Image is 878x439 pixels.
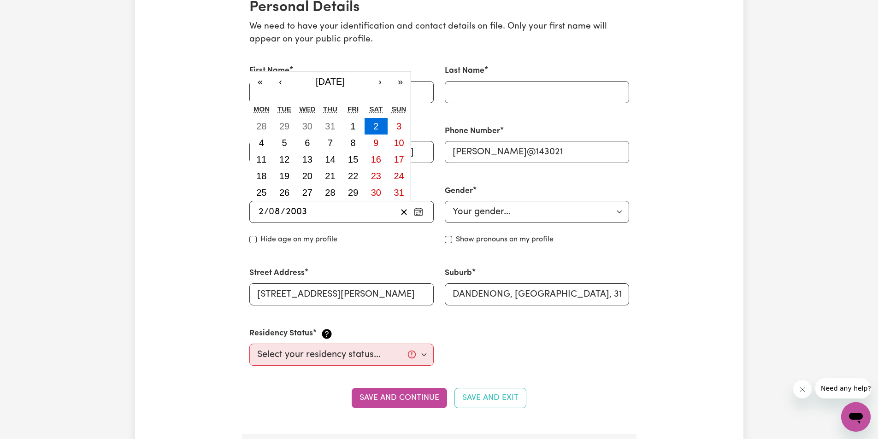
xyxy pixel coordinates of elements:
[273,151,296,168] button: August 12, 2003
[279,171,289,181] abbr: August 19, 2003
[352,388,447,408] button: Save and continue
[250,135,273,151] button: August 4, 2003
[249,185,297,197] label: Date of Birth
[319,151,342,168] button: August 14, 2003
[269,207,274,217] span: 0
[342,118,365,135] button: August 1, 2003
[259,138,264,148] abbr: August 4, 2003
[250,168,273,184] button: August 18, 2003
[250,184,273,201] button: August 25, 2003
[299,105,315,113] abbr: Wednesday
[316,76,345,87] span: [DATE]
[325,121,335,131] abbr: July 31, 2003
[291,71,370,92] button: [DATE]
[279,187,289,198] abbr: August 26, 2003
[348,171,358,181] abbr: August 22, 2003
[302,121,312,131] abbr: July 30, 2003
[319,135,342,151] button: August 7, 2003
[445,283,629,305] input: e.g. North Bondi, New South Wales
[323,105,337,113] abbr: Thursday
[388,118,411,135] button: August 3, 2003
[325,187,335,198] abbr: August 28, 2003
[256,154,266,164] abbr: August 11, 2003
[371,171,381,181] abbr: August 23, 2003
[282,138,287,148] abbr: August 5, 2003
[342,184,365,201] button: August 29, 2003
[394,154,404,164] abbr: August 17, 2003
[277,105,291,113] abbr: Tuesday
[348,105,359,113] abbr: Friday
[302,154,312,164] abbr: August 13, 2003
[260,234,337,245] label: Hide age on my profile
[256,171,266,181] abbr: August 18, 2003
[325,171,335,181] abbr: August 21, 2003
[373,121,378,131] abbr: August 2, 2003
[351,121,356,131] abbr: August 1, 2003
[388,168,411,184] button: August 24, 2003
[793,380,812,398] iframe: Close message
[365,168,388,184] button: August 23, 2003
[371,187,381,198] abbr: August 30, 2003
[456,234,554,245] label: Show pronouns on my profile
[273,184,296,201] button: August 26, 2003
[250,151,273,168] button: August 11, 2003
[815,378,871,398] iframe: Message from company
[388,135,411,151] button: August 10, 2003
[249,65,289,77] label: First Name
[319,184,342,201] button: August 28, 2003
[319,118,342,135] button: July 31, 2003
[396,121,401,131] abbr: August 3, 2003
[253,105,270,113] abbr: Monday
[841,402,871,432] iframe: Button to launch messaging window
[285,205,307,219] input: ----
[342,151,365,168] button: August 15, 2003
[250,71,271,92] button: «
[445,267,472,279] label: Suburb
[454,388,526,408] button: Save and Exit
[445,125,500,137] label: Phone Number
[390,71,411,92] button: »
[365,184,388,201] button: August 30, 2003
[370,71,390,92] button: ›
[369,105,383,113] abbr: Saturday
[365,135,388,151] button: August 9, 2003
[296,118,319,135] button: July 30, 2003
[302,171,312,181] abbr: August 20, 2003
[394,187,404,198] abbr: August 31, 2003
[296,135,319,151] button: August 6, 2003
[258,205,264,219] input: --
[342,135,365,151] button: August 8, 2003
[281,207,285,217] span: /
[279,154,289,164] abbr: August 12, 2003
[373,138,378,148] abbr: August 9, 2003
[445,185,473,197] label: Gender
[388,184,411,201] button: August 31, 2003
[273,118,296,135] button: July 29, 2003
[325,154,335,164] abbr: August 14, 2003
[305,138,310,148] abbr: August 6, 2003
[394,138,404,148] abbr: August 10, 2003
[351,138,356,148] abbr: August 8, 2003
[394,171,404,181] abbr: August 24, 2003
[302,187,312,198] abbr: August 27, 2003
[271,71,291,92] button: ‹
[249,20,629,47] p: We need to have your identification and contact details on file. Only your first name will appear...
[445,65,484,77] label: Last Name
[264,207,269,217] span: /
[269,205,281,219] input: --
[249,125,271,137] label: Email
[249,267,305,279] label: Street Address
[319,168,342,184] button: August 21, 2003
[6,6,56,14] span: Need any help?
[348,154,358,164] abbr: August 15, 2003
[365,151,388,168] button: August 16, 2003
[279,121,289,131] abbr: July 29, 2003
[371,154,381,164] abbr: August 16, 2003
[256,187,266,198] abbr: August 25, 2003
[348,187,358,198] abbr: August 29, 2003
[273,135,296,151] button: August 5, 2003
[250,118,273,135] button: July 28, 2003
[328,138,333,148] abbr: August 7, 2003
[273,168,296,184] button: August 19, 2003
[296,151,319,168] button: August 13, 2003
